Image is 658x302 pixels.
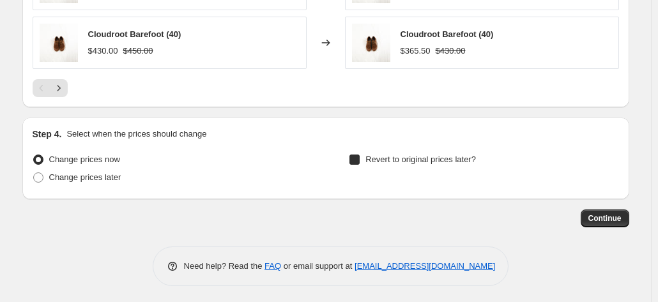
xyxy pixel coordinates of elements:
button: Next [50,79,68,97]
button: Continue [581,209,629,227]
img: photo-825_80x.jpg [40,24,78,62]
span: Change prices now [49,155,120,164]
strike: $430.00 [436,45,466,57]
span: or email support at [281,261,355,271]
span: Cloudroot Barefoot (40) [88,29,181,39]
p: Select when the prices should change [66,128,206,140]
nav: Pagination [33,79,68,97]
span: Continue [588,213,622,223]
div: $430.00 [88,45,118,57]
strike: $450.00 [123,45,153,57]
a: FAQ [264,261,281,271]
div: $365.50 [401,45,431,57]
span: Cloudroot Barefoot (40) [401,29,494,39]
span: Need help? Read the [184,261,265,271]
span: Revert to original prices later? [365,155,476,164]
a: [EMAIL_ADDRESS][DOMAIN_NAME] [355,261,495,271]
span: Change prices later [49,172,121,182]
img: photo-825_80x.jpg [352,24,390,62]
h2: Step 4. [33,128,62,140]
